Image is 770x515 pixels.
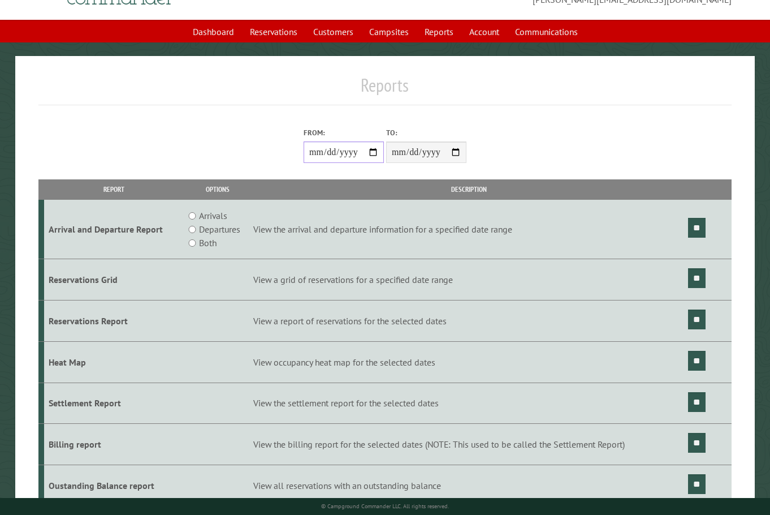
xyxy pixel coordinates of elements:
[462,21,506,42] a: Account
[252,179,686,199] th: Description
[199,236,217,250] label: Both
[44,259,184,301] td: Reservations Grid
[44,179,184,199] th: Report
[186,21,241,42] a: Dashboard
[44,383,184,424] td: Settlement Report
[38,74,732,105] h1: Reports
[252,383,686,424] td: View the settlement report for the selected dates
[199,222,240,236] label: Departures
[184,179,252,199] th: Options
[508,21,585,42] a: Communications
[44,341,184,383] td: Heat Map
[252,200,686,259] td: View the arrival and departure information for a specified date range
[199,209,227,222] label: Arrivals
[44,300,184,341] td: Reservations Report
[252,259,686,301] td: View a grid of reservations for a specified date range
[252,465,686,507] td: View all reservations with an outstanding balance
[306,21,360,42] a: Customers
[418,21,460,42] a: Reports
[44,465,184,507] td: Oustanding Balance report
[386,127,466,138] label: To:
[252,300,686,341] td: View a report of reservations for the selected dates
[304,127,384,138] label: From:
[252,341,686,383] td: View occupancy heat map for the selected dates
[243,21,304,42] a: Reservations
[321,503,449,510] small: © Campground Commander LLC. All rights reserved.
[252,424,686,465] td: View the billing report for the selected dates (NOTE: This used to be called the Settlement Report)
[44,200,184,259] td: Arrival and Departure Report
[44,424,184,465] td: Billing report
[362,21,416,42] a: Campsites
